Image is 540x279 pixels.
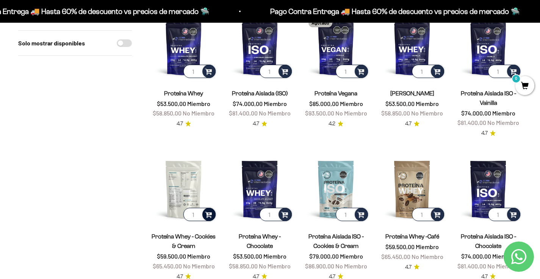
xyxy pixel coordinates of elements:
[340,253,363,260] span: Miembro
[381,253,410,260] span: $65.450,00
[487,119,519,126] span: No Miembro
[405,120,419,128] a: 4.74.7 de 5.0 estrellas
[385,100,415,107] span: $53.500,00
[269,5,519,17] p: Pago Contra Entrega 🚚 Hasta 60% de descuento vs precios de mercado 🛸
[177,120,183,128] span: 4.7
[233,100,263,107] span: $74.000,00
[253,120,259,128] span: 4.7
[416,243,439,250] span: Miembro
[329,120,343,128] a: 4.24.2 de 5.0 estrellas
[315,90,357,97] a: Proteína Vegana
[18,38,85,48] label: Solo mostrar disponibles
[405,120,412,128] span: 4.7
[309,253,339,260] span: $79.000,00
[187,100,210,107] span: Miembro
[481,129,488,137] span: 4.7
[239,233,281,249] a: Proteína Whey - Chocolate
[461,90,516,106] a: Proteína Aislada ISO - Vainilla
[305,262,334,270] span: $86.900,00
[481,129,496,137] a: 4.74.7 de 5.0 estrellas
[487,262,519,270] span: No Miembro
[157,100,186,107] span: $53.500,00
[177,120,191,128] a: 4.74.7 de 5.0 estrellas
[405,263,412,271] span: 4.7
[515,82,534,90] a: 0
[381,109,410,117] span: $58.850,00
[461,109,491,117] span: $74.000,00
[335,109,367,117] span: No Miembro
[309,100,339,107] span: $85.000,00
[390,90,434,97] a: [PERSON_NAME]
[457,262,486,270] span: $81.400,00
[461,233,516,249] a: Proteína Aislada ISO - Chocolate
[411,109,443,117] span: No Miembro
[153,109,182,117] span: $58.850,00
[259,109,291,117] span: No Miembro
[164,90,203,97] a: Proteína Whey
[492,109,515,117] span: Miembro
[335,262,367,270] span: No Miembro
[385,233,439,240] a: Proteína Whey -Café
[229,109,258,117] span: $81.400,00
[259,262,291,270] span: No Miembro
[183,262,215,270] span: No Miembro
[385,243,415,250] span: $59.500,00
[308,233,364,249] a: Proteína Aislada ISO - Cookies & Cream
[457,119,486,126] span: $81.400,00
[416,100,439,107] span: Miembro
[183,109,214,117] span: No Miembro
[264,100,287,107] span: Miembro
[405,263,419,271] a: 4.74.7 de 5.0 estrellas
[232,90,288,97] a: Proteína Aislada (ISO)
[150,156,217,223] img: Proteína Whey - Cookies & Cream
[340,100,363,107] span: Miembro
[233,253,262,260] span: $53.500,00
[305,109,334,117] span: $93.500,00
[412,253,443,260] span: No Miembro
[229,262,258,270] span: $58.850,00
[187,253,210,260] span: Miembro
[329,120,335,128] span: 4.2
[153,262,182,270] span: $65.450,00
[152,233,216,249] a: Proteína Whey - Cookies & Cream
[492,253,515,260] span: Miembro
[253,120,267,128] a: 4.74.7 de 5.0 estrellas
[157,253,186,260] span: $59.500,00
[263,253,286,260] span: Miembro
[461,253,491,260] span: $74.000,00
[512,74,521,83] mark: 0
